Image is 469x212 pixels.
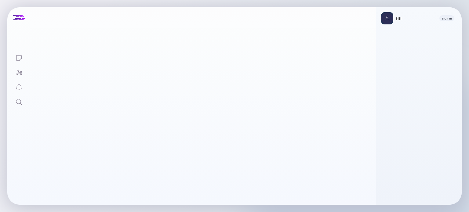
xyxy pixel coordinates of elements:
[7,65,30,79] a: Investor Map
[7,79,30,94] a: Reminders
[381,12,393,24] img: Profile Picture
[7,50,30,65] a: Lists
[7,94,30,109] a: Search
[439,15,454,21] button: Sign In
[396,16,434,21] div: Hi!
